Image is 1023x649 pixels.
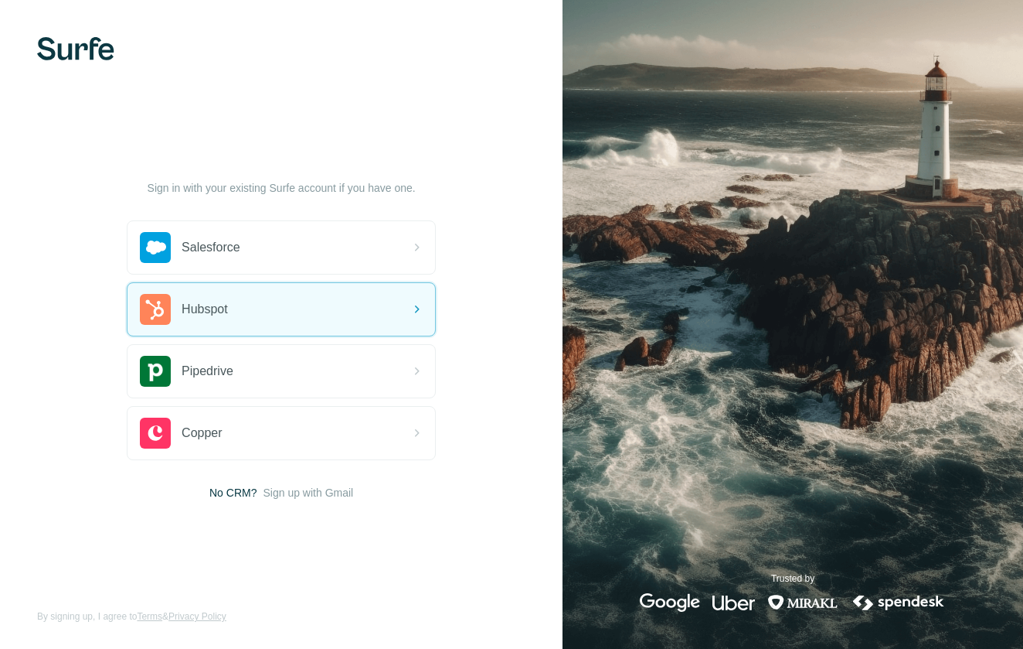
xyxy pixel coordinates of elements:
span: Pipedrive [182,362,233,381]
img: mirakl's logo [767,593,838,612]
img: google's logo [640,593,700,612]
img: pipedrive's logo [140,356,171,387]
span: Hubspot [182,300,228,319]
span: By signing up, I agree to & [37,610,226,623]
span: Copper [182,424,222,442]
button: Sign up with Gmail [263,485,353,500]
img: spendesk's logo [851,593,947,612]
h1: Let’s get started! [127,149,436,174]
img: hubspot's logo [140,294,171,325]
span: Salesforce [182,238,240,257]
img: uber's logo [712,593,755,612]
a: Privacy Policy [168,611,226,622]
p: Trusted by [771,572,814,586]
a: Terms [137,611,162,622]
p: Sign in with your existing Surfe account if you have one. [148,180,416,196]
img: copper's logo [140,418,171,449]
img: salesforce's logo [140,232,171,263]
img: Surfe's logo [37,37,114,60]
span: No CRM? [209,485,257,500]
